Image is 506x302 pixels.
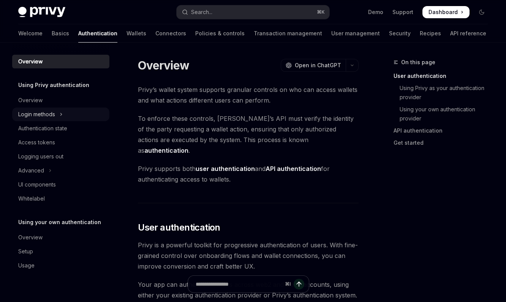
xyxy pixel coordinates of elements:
a: Demo [368,8,383,16]
a: Security [389,24,411,43]
button: Toggle Advanced section [12,164,109,177]
span: Privy is a powerful toolkit for progressive authentication of users. With fine-grained control ov... [138,240,359,272]
span: Privy supports both and for authenticating access to wallets. [138,163,359,185]
a: Using Privy as your authentication provider [394,82,494,103]
strong: user authentication [196,165,255,172]
strong: authentication [144,147,188,154]
a: User authentication [394,70,494,82]
span: Open in ChatGPT [295,62,341,69]
input: Ask a question... [196,276,282,293]
button: Open search [177,5,329,19]
div: Usage [18,261,35,270]
a: Authentication [78,24,117,43]
div: Login methods [18,110,55,119]
a: Get started [394,137,494,149]
span: Dashboard [429,8,458,16]
a: Using your own authentication provider [394,103,494,125]
a: Transaction management [254,24,322,43]
a: Basics [52,24,69,43]
button: Send message [294,279,304,289]
span: ⌘ K [317,9,325,15]
a: Overview [12,55,109,68]
button: Open in ChatGPT [281,59,346,72]
button: Toggle Login methods section [12,108,109,121]
a: Overview [12,93,109,107]
img: dark logo [18,7,65,17]
div: Overview [18,57,43,66]
div: Advanced [18,166,44,175]
div: Logging users out [18,152,63,161]
div: Authentication state [18,124,67,133]
h1: Overview [138,59,189,72]
a: Access tokens [12,136,109,149]
button: Toggle dark mode [476,6,488,18]
a: API authentication [394,125,494,137]
div: Search... [191,8,212,17]
div: Access tokens [18,138,55,147]
span: On this page [401,58,435,67]
div: Setup [18,247,33,256]
a: API reference [450,24,486,43]
h5: Using Privy authentication [18,81,89,90]
a: Recipes [420,24,441,43]
a: UI components [12,178,109,191]
a: Connectors [155,24,186,43]
strong: API authentication [266,165,321,172]
a: Support [392,8,413,16]
a: Whitelabel [12,192,109,206]
div: Overview [18,233,43,242]
a: Wallets [126,24,146,43]
h5: Using your own authentication [18,218,101,227]
a: Welcome [18,24,43,43]
a: Logging users out [12,150,109,163]
a: Authentication state [12,122,109,135]
a: Dashboard [422,6,470,18]
div: UI components [18,180,56,189]
span: To enforce these controls, [PERSON_NAME]’s API must verify the identity of the party requesting a... [138,113,359,156]
span: Privy’s wallet system supports granular controls on who can access wallets and what actions diffe... [138,84,359,106]
div: Overview [18,96,43,105]
span: User authentication [138,221,220,234]
div: Whitelabel [18,194,45,203]
a: User management [331,24,380,43]
a: Usage [12,259,109,272]
a: Policies & controls [195,24,245,43]
a: Overview [12,231,109,244]
a: Setup [12,245,109,258]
